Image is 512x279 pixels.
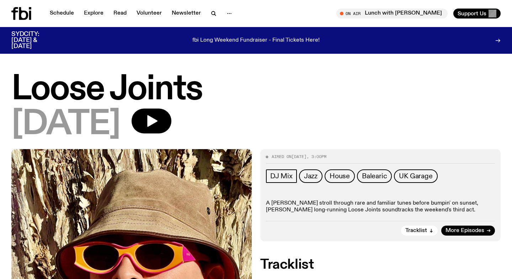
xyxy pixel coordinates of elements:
[11,109,120,141] span: [DATE]
[167,9,205,19] a: Newsletter
[270,172,293,180] span: DJ Mix
[46,9,78,19] a: Schedule
[394,169,437,183] a: UK Garage
[132,9,166,19] a: Volunteer
[11,31,57,49] h3: SYDCITY: [DATE] & [DATE]
[266,200,495,214] p: A [PERSON_NAME] stroll through rare and familiar tunes before bumpin' on sunset, [PERSON_NAME] lo...
[441,226,495,236] a: More Episodes
[446,228,484,233] span: More Episodes
[325,169,355,183] a: House
[272,154,292,159] span: Aired on
[399,172,432,180] span: UK Garage
[336,9,448,19] button: On AirLunch with [PERSON_NAME]
[304,172,318,180] span: Jazz
[299,169,322,183] a: Jazz
[453,9,501,19] button: Support Us
[357,169,392,183] a: Balearic
[109,9,131,19] a: Read
[306,154,326,159] span: , 3:00pm
[266,169,297,183] a: DJ Mix
[405,228,427,233] span: Tracklist
[260,258,501,271] h2: Tracklist
[458,10,486,17] span: Support Us
[11,74,501,106] h1: Loose Joints
[330,172,350,180] span: House
[292,154,306,159] span: [DATE]
[80,9,108,19] a: Explore
[192,37,320,44] p: fbi Long Weekend Fundraiser - Final Tickets Here!
[401,226,438,236] button: Tracklist
[362,172,387,180] span: Balearic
